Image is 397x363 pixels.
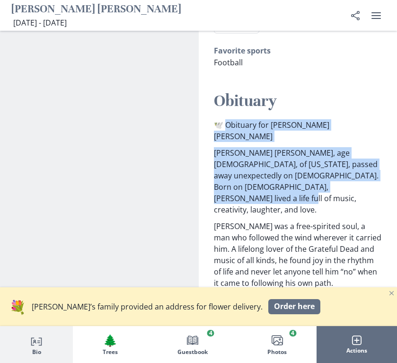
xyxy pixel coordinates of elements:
a: Order here [268,299,320,314]
span: Bio [32,349,41,355]
h2: Obituary [214,91,382,111]
p: 🕊️ Obituary for [PERSON_NAME] [PERSON_NAME] [214,119,382,142]
button: Guestbook [148,326,238,363]
p: [PERSON_NAME] [PERSON_NAME], age [DEMOGRAPHIC_DATA], of [US_STATE], passed away unexpectedly on [... [214,147,382,215]
button: Trees [73,326,148,363]
button: user menu [367,6,386,25]
span: Tree [103,333,117,347]
h3: Favorite sports [214,45,382,56]
span: Photos [267,349,287,355]
button: Share Obituary [346,6,365,25]
button: Close [386,287,397,299]
span: Guestbook [177,349,208,355]
a: flowers [9,297,26,317]
button: Photos [238,326,317,363]
span: flowers [9,298,26,316]
span: [DATE] - [DATE] [13,18,67,28]
button: Actions [317,326,397,363]
span: Football [214,57,243,68]
span: 4 [289,330,296,336]
p: [PERSON_NAME] was a free-spirited soul, a man who followed the wind wherever it carried him. A li... [214,221,382,289]
p: [PERSON_NAME]’s family provided an address for flower delivery. [32,301,263,312]
span: Actions [346,347,367,354]
h1: [PERSON_NAME] [PERSON_NAME] [11,2,181,17]
span: Order here [274,302,315,311]
span: Trees [103,349,118,355]
span: 4 [207,330,214,336]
